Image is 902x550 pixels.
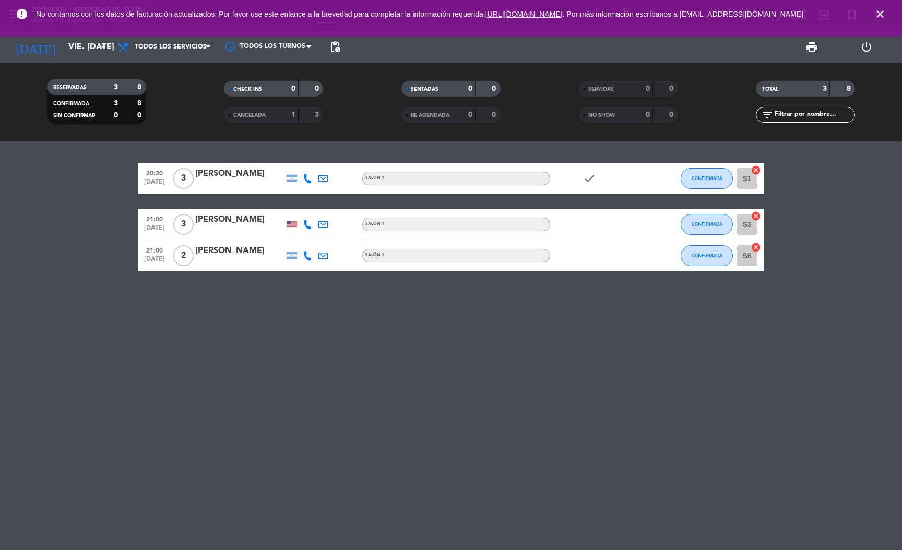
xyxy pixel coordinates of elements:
strong: 0 [646,85,650,92]
span: [DATE] [141,224,168,236]
i: [DATE] [8,35,63,58]
div: [PERSON_NAME] [195,244,284,258]
strong: 0 [315,85,321,92]
span: SENTADAS [411,87,438,92]
strong: 0 [468,85,472,92]
span: SERVIDAS [588,87,614,92]
strong: 0 [646,111,650,118]
a: [URL][DOMAIN_NAME] [485,10,563,18]
i: cancel [751,242,761,253]
i: close [874,8,886,20]
strong: 3 [114,100,118,107]
i: arrow_drop_down [97,41,110,53]
input: Filtrar por nombre... [774,109,854,121]
span: Todos los servicios [135,43,207,51]
button: CONFIRMADA [681,245,733,266]
strong: 0 [669,111,675,118]
strong: 3 [114,83,118,91]
span: 20:30 [141,166,168,178]
span: Salón 1 [365,176,384,180]
i: error [16,8,28,20]
span: Salón 1 [365,222,384,226]
span: CONFIRMADA [692,253,722,258]
span: SIN CONFIRMAR [53,113,95,118]
strong: 0 [114,112,118,119]
span: CHECK INS [233,87,262,92]
button: CONFIRMADA [681,214,733,235]
strong: 3 [823,85,827,92]
strong: 0 [291,85,295,92]
div: [PERSON_NAME] [195,167,284,181]
strong: 1 [291,111,295,118]
strong: 3 [315,111,321,118]
span: [DATE] [141,178,168,190]
span: NO SHOW [588,113,615,118]
span: 21:00 [141,212,168,224]
span: CONFIRMADA [53,101,89,106]
span: pending_actions [329,41,341,53]
strong: 8 [137,100,144,107]
span: CONFIRMADA [692,221,722,227]
strong: 0 [492,85,498,92]
a: . Por más información escríbanos a [EMAIL_ADDRESS][DOMAIN_NAME] [563,10,803,18]
button: CONFIRMADA [681,168,733,189]
span: CANCELADA [233,113,266,118]
i: check [583,172,596,185]
strong: 0 [137,112,144,119]
span: No contamos con los datos de facturación actualizados. Por favor use este enlance a la brevedad p... [36,10,803,18]
span: [DATE] [141,256,168,268]
span: RESERVADAS [53,85,87,90]
span: 3 [173,168,194,189]
span: RE AGENDADA [411,113,449,118]
span: TOTAL [762,87,778,92]
strong: 0 [468,111,472,118]
span: 3 [173,214,194,235]
div: LOG OUT [839,31,894,63]
i: power_settings_new [860,41,873,53]
strong: 8 [847,85,853,92]
span: 2 [173,245,194,266]
strong: 8 [137,83,144,91]
div: [PERSON_NAME] [195,213,284,226]
strong: 0 [492,111,498,118]
strong: 0 [669,85,675,92]
i: cancel [751,165,761,175]
i: cancel [751,211,761,221]
span: print [805,41,818,53]
i: filter_list [761,109,774,121]
span: Salón 1 [365,253,384,257]
span: 21:00 [141,244,168,256]
span: CONFIRMADA [692,175,722,181]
